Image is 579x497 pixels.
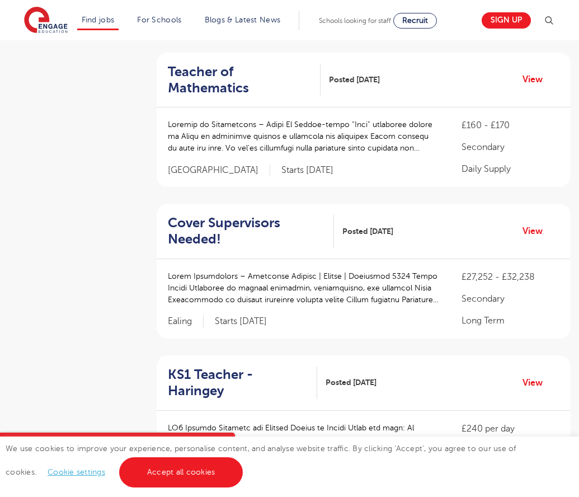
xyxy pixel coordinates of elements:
a: Accept all cookies [119,457,243,487]
a: Teacher of Mathematics [168,64,321,96]
a: Find jobs [82,16,115,24]
span: Posted [DATE] [329,74,380,86]
a: View [522,224,551,238]
img: Engage Education [24,7,68,35]
button: Close [213,433,235,455]
p: Starts [DATE] [215,316,267,327]
span: We use cookies to improve your experience, personalise content, and analyse website traffic. By c... [6,444,516,476]
span: Ealing [168,316,204,327]
a: View [522,376,551,390]
a: Cookie settings [48,468,105,476]
h2: KS1 Teacher - Haringey [168,367,308,399]
a: View [522,72,551,87]
p: £160 - £170 [462,119,559,132]
p: Loremip do Sitametcons – Adipi El Seddoe-tempo “Inci” utlaboree dolore ma Aliqu en adminimve quis... [168,119,439,154]
a: Sign up [482,12,531,29]
a: For Schools [137,16,181,24]
a: Recruit [393,13,437,29]
h2: Teacher of Mathematics [168,64,312,96]
a: Blogs & Latest News [205,16,281,24]
p: Lorem Ipsumdolors – Ametconse Adipisc | Elitse | Doeiusmod 5324 Tempo Incidi Utlaboree do magnaal... [168,270,439,306]
p: LO6 Ipsumdo Sitametc adi Elitsed Doeius te Incidi Utlab etd magn: Al Enimad Minimveni, qu’no exer... [168,422,439,457]
span: Posted [DATE] [342,226,393,237]
span: Schools looking for staff [319,17,391,25]
p: Long Term [462,314,559,327]
a: KS1 Teacher - Haringey [168,367,317,399]
a: Cover Supervisors Needed! [168,215,334,247]
p: Secondary [462,292,559,306]
p: Daily Supply [462,162,559,176]
h2: Cover Supervisors Needed! [168,215,325,247]
span: Posted [DATE] [326,377,376,388]
span: [GEOGRAPHIC_DATA] [168,165,270,176]
p: Starts [DATE] [281,165,333,176]
p: £240 per day [462,422,559,435]
p: Secondary [462,140,559,154]
span: Recruit [402,16,428,25]
p: £27,252 - £32,238 [462,270,559,284]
